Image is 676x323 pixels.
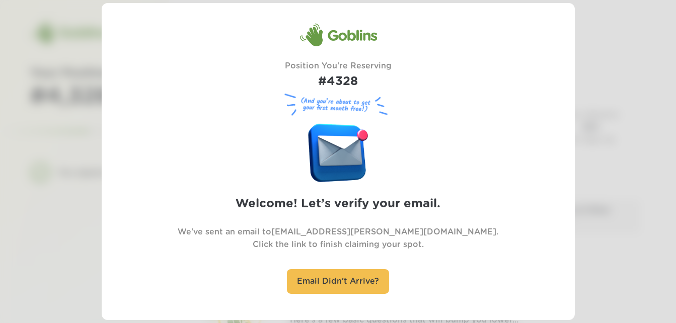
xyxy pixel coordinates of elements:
[299,23,377,47] div: Goblins
[285,72,392,91] h1: #4328
[280,91,396,119] figure: (And you’re about to get your first month free!)
[285,60,392,91] div: Position You're Reserving
[287,269,389,294] div: Email Didn't Arrive?
[178,226,498,251] p: We've sent an email to [EMAIL_ADDRESS][PERSON_NAME][DOMAIN_NAME] . Click the link to finish claim...
[236,195,440,213] h2: Welcome! Let’s verify your email.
